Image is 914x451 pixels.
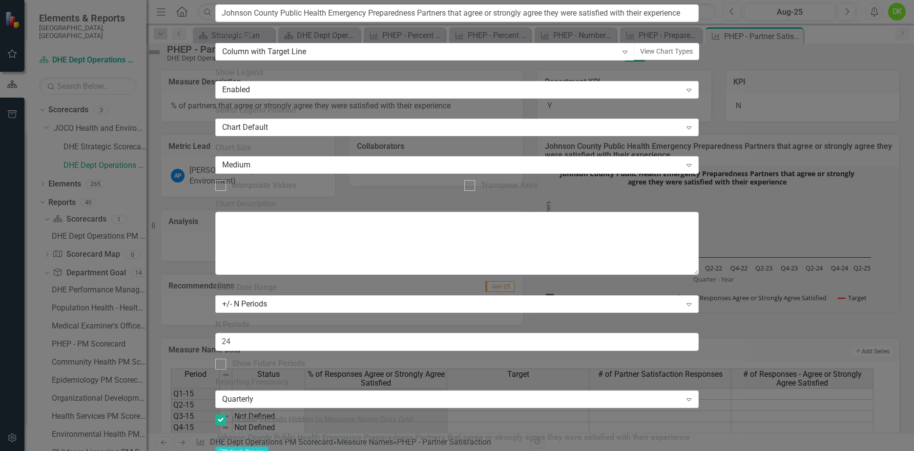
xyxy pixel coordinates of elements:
input: Optional Chart Title [215,4,699,22]
label: Chart Size [215,143,699,154]
div: Medium [222,159,681,170]
div: +/- N Periods [222,299,681,310]
div: Quarterly [222,394,681,405]
label: Show Legend [215,67,699,79]
div: Show Future Periods [232,358,305,369]
label: Chart Date Range [215,282,699,293]
label: Chart Description [215,199,699,210]
div: Transpose Axes [481,180,538,191]
label: Chart Type [215,29,699,41]
div: Interpolate Values [232,180,296,191]
div: Chart Default [222,122,681,133]
div: Column with Target Line [222,46,617,58]
div: Enabled [222,84,681,96]
label: N Periods [215,319,699,330]
div: Include Periods Hidden In Measure Name Data Grid [232,414,413,426]
label: Select Legend Position [215,105,699,116]
label: Reporting Frequency [215,377,699,388]
button: View Chart Types [634,43,699,60]
h3: Johnson County Public Health Emergency Preparedness Partners that agree or strongly agree they we... [215,433,699,442]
